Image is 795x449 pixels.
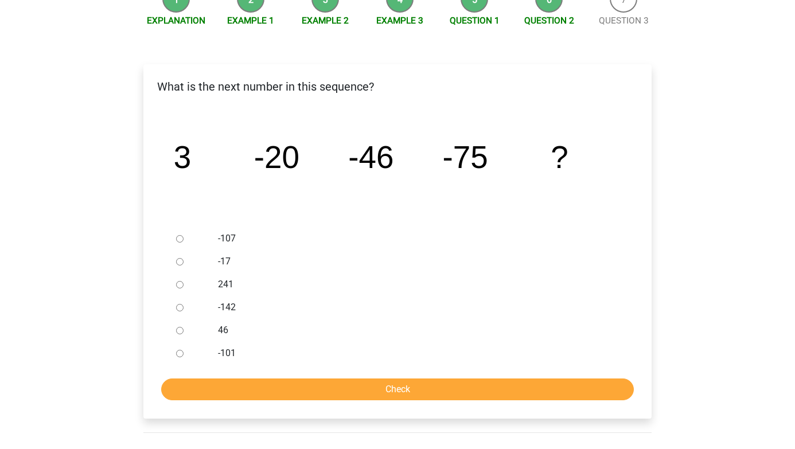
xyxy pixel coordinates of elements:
[254,139,299,175] tspan: -20
[218,278,615,291] label: 241
[376,15,423,26] a: Example 3
[153,78,642,95] p: What is the next number in this sequence?
[348,139,393,175] tspan: -46
[443,139,488,175] tspan: -75
[524,15,574,26] a: Question 2
[450,15,500,26] a: Question 1
[218,346,615,360] label: -101
[174,139,191,175] tspan: 3
[218,232,615,245] label: -107
[161,378,634,400] input: Check
[218,323,615,337] label: 46
[218,300,615,314] label: -142
[302,15,349,26] a: Example 2
[551,139,568,175] tspan: ?
[599,15,649,26] a: Question 3
[147,15,205,26] a: Explanation
[218,255,615,268] label: -17
[227,15,274,26] a: Example 1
